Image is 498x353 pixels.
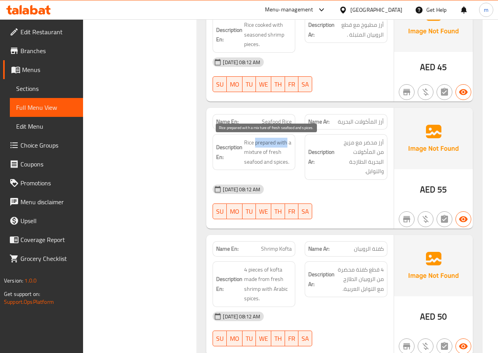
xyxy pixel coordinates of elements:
span: Seafood Rice [262,118,292,126]
span: MO [230,79,239,90]
a: Choice Groups [3,136,83,155]
button: Available [455,84,471,100]
button: SA [298,331,312,346]
button: Not branch specific item [399,211,415,227]
strong: Name En: [216,118,239,126]
a: Support.OpsPlatform [4,297,54,307]
strong: Name Ar: [308,118,330,126]
button: Purchased item [418,211,433,227]
strong: Description Ar: [308,270,335,289]
span: Coupons [20,159,77,169]
span: كفتة الروبيان [354,245,384,253]
strong: Description En: [216,274,243,294]
strong: Description Ar: [308,147,335,166]
span: Branches [20,46,77,55]
a: Grocery Checklist [3,249,83,268]
span: Shrimp Kofta [261,245,292,253]
span: AED [420,309,435,324]
span: TU [246,206,253,217]
span: Choice Groups [20,140,77,150]
a: Sections [10,79,83,98]
span: أرز المأكولات البحرية [338,118,384,126]
a: Menu disclaimer [3,192,83,211]
button: TH [271,331,285,346]
a: Coupons [3,155,83,174]
span: TH [274,333,282,344]
button: TU [243,331,256,346]
button: TH [271,203,285,219]
span: أرز مطبوخ مع قطع الروبيان المتبلة . [336,20,384,39]
span: Promotions [20,178,77,188]
span: Sections [16,84,77,93]
span: أرز محضر مع مزيج من المأكولات البحرية الطازجة والتوابل. [336,138,384,176]
button: Purchased item [418,84,433,100]
button: MO [227,331,243,346]
a: Upsell [3,211,83,230]
span: Rice prepared with a mixture of fresh seafood and spices. [244,138,292,167]
a: Coverage Report [3,230,83,249]
a: Edit Restaurant [3,22,83,41]
div: [GEOGRAPHIC_DATA] [350,6,402,14]
a: Branches [3,41,83,60]
span: SA [302,206,309,217]
span: TH [274,79,282,90]
span: 4 pieces of kofta made from fresh shrimp with Arabic spices. [244,265,292,303]
span: Coverage Report [20,235,77,244]
span: FR [288,206,295,217]
a: Full Menu View [10,98,83,117]
span: MO [230,333,239,344]
span: Menu disclaimer [20,197,77,207]
button: FR [285,76,298,92]
button: MO [227,76,243,92]
span: SU [216,79,224,90]
span: [DATE] 08:12 AM [220,59,263,66]
button: SA [298,203,312,219]
span: Version: [4,275,23,286]
a: Menus [3,60,83,79]
span: FR [288,79,295,90]
strong: Description En: [216,142,243,162]
button: SA [298,76,312,92]
span: AED [420,182,435,197]
span: FR [288,333,295,344]
span: 55 [437,182,447,197]
span: 1.0.0 [24,275,37,286]
span: [DATE] 08:12 AM [220,313,263,320]
button: WE [256,76,271,92]
span: Rice cooked with seasoned shrimp pieces. [244,20,292,49]
button: WE [256,203,271,219]
button: SU [213,203,227,219]
span: Get support on: [4,289,40,299]
a: Edit Menu [10,117,83,136]
span: SU [216,333,224,344]
button: Not has choices [437,211,452,227]
span: MO [230,206,239,217]
span: Menus [22,65,77,74]
span: 50 [437,309,447,324]
strong: Name Ar: [308,245,330,253]
span: Grocery Checklist [20,254,77,263]
span: Edit Restaurant [20,27,77,37]
span: SA [302,79,309,90]
span: Edit Menu [16,122,77,131]
div: Menu-management [265,5,313,15]
span: TU [246,79,253,90]
strong: Description Ar: [308,20,335,39]
span: TH [274,206,282,217]
span: WE [259,79,268,90]
span: AED [420,59,435,75]
span: Upsell [20,216,77,225]
span: WE [259,333,268,344]
button: MO [227,203,243,219]
button: WE [256,331,271,346]
strong: Name En: [216,245,239,253]
button: FR [285,203,298,219]
button: TU [243,76,256,92]
span: 45 [437,59,447,75]
button: Available [455,211,471,227]
img: Ae5nvW7+0k+MAAAAAElFTkSuQmCC [394,235,473,296]
span: WE [259,206,268,217]
span: [DATE] 08:12 AM [220,186,263,193]
button: SU [213,76,227,92]
span: Full Menu View [16,103,77,112]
